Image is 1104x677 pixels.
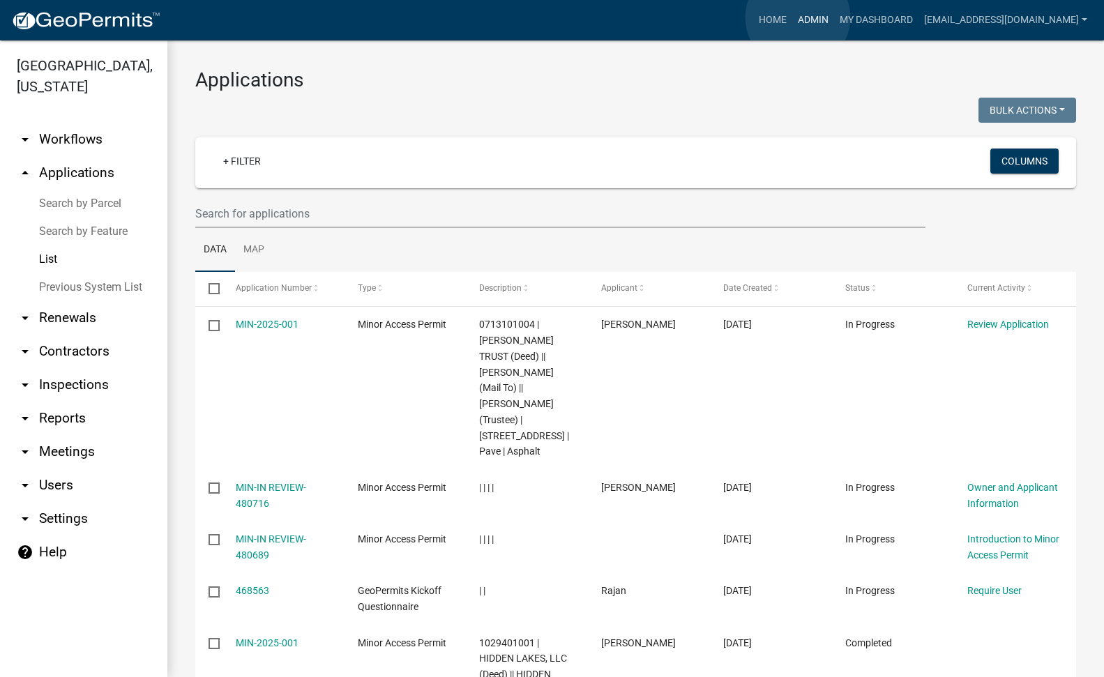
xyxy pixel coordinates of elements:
[358,482,446,493] span: Minor Access Permit
[967,585,1022,596] a: Require User
[235,228,273,273] a: Map
[479,319,569,457] span: 0713101004 | JACK L TERNDRUP TRUST (Deed) || JACK L TERNDRUP (Mail To) || TERNDRUP, JACK L (Trust...
[195,228,235,273] a: Data
[17,510,33,527] i: arrow_drop_down
[845,283,870,293] span: Status
[723,482,752,493] span: 09/18/2025
[222,272,344,305] datatable-header-cell: Application Number
[601,585,626,596] span: Rajan
[834,7,918,33] a: My Dashboard
[358,533,446,545] span: Minor Access Permit
[601,482,676,493] span: Jennifer Pate
[358,283,376,293] span: Type
[17,443,33,460] i: arrow_drop_down
[479,585,485,596] span: | |
[212,149,272,174] a: + Filter
[832,272,954,305] datatable-header-cell: Status
[195,68,1076,92] h3: Applications
[358,585,441,612] span: GeoPermits Kickoff Questionnaire
[588,272,710,305] datatable-header-cell: Applicant
[601,637,676,648] span: Shannon Smith
[17,410,33,427] i: arrow_drop_down
[601,319,676,330] span: Jennifer Pate
[845,482,895,493] span: In Progress
[479,482,494,493] span: | | | |
[17,343,33,360] i: arrow_drop_down
[195,272,222,305] datatable-header-cell: Select
[723,319,752,330] span: 09/18/2025
[954,272,1076,305] datatable-header-cell: Current Activity
[845,319,895,330] span: In Progress
[17,477,33,494] i: arrow_drop_down
[792,7,834,33] a: Admin
[17,165,33,181] i: arrow_drop_up
[17,131,33,148] i: arrow_drop_down
[236,283,312,293] span: Application Number
[845,637,892,648] span: Completed
[978,98,1076,123] button: Bulk Actions
[236,319,298,330] a: MIN-2025-001
[358,637,446,648] span: Minor Access Permit
[236,585,269,596] a: 468563
[17,310,33,326] i: arrow_drop_down
[845,533,895,545] span: In Progress
[967,319,1049,330] a: Review Application
[990,149,1059,174] button: Columns
[601,283,637,293] span: Applicant
[195,199,925,228] input: Search for applications
[723,637,752,648] span: 07/17/2025
[358,319,446,330] span: Minor Access Permit
[236,533,306,561] a: MIN-IN REVIEW-480689
[723,585,752,596] span: 08/25/2025
[710,272,832,305] datatable-header-cell: Date Created
[17,376,33,393] i: arrow_drop_down
[723,283,772,293] span: Date Created
[723,533,752,545] span: 09/18/2025
[344,272,466,305] datatable-header-cell: Type
[967,533,1059,561] a: Introduction to Minor Access Permit
[17,544,33,561] i: help
[479,283,522,293] span: Description
[479,533,494,545] span: | | | |
[967,482,1058,509] a: Owner and Applicant Information
[236,637,298,648] a: MIN-2025-001
[236,482,306,509] a: MIN-IN REVIEW-480716
[753,7,792,33] a: Home
[967,283,1025,293] span: Current Activity
[466,272,588,305] datatable-header-cell: Description
[845,585,895,596] span: In Progress
[918,7,1093,33] a: [EMAIL_ADDRESS][DOMAIN_NAME]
